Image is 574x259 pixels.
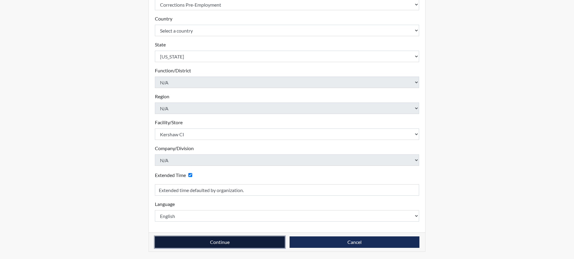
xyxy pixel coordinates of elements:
[290,236,419,248] button: Cancel
[155,145,194,152] label: Company/Division
[155,41,166,48] label: State
[155,201,175,208] label: Language
[155,236,285,248] button: Continue
[155,172,186,179] label: Extended Time
[155,67,191,74] label: Function/District
[155,119,183,126] label: Facility/Store
[155,93,169,100] label: Region
[155,15,172,22] label: Country
[155,171,195,179] div: Checking this box will provide the interviewee with an accomodation of extra time to answer each ...
[155,184,419,196] input: Reason for Extension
